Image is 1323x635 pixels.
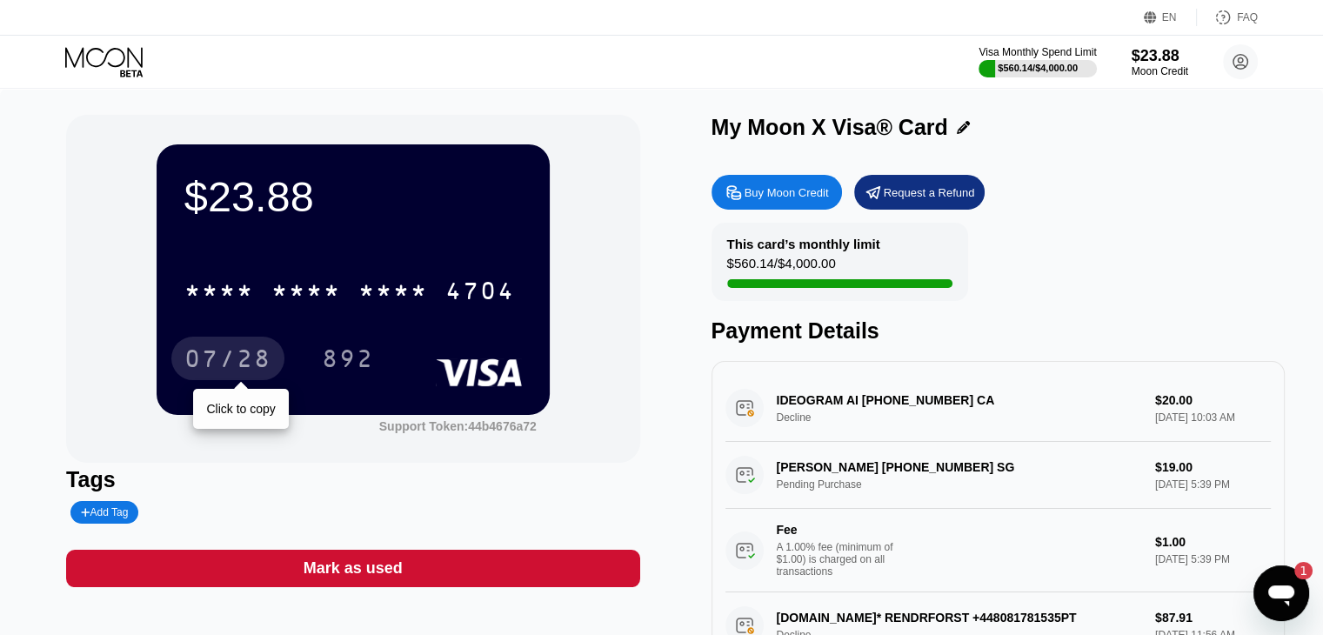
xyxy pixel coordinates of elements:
div: Visa Monthly Spend Limit$560.14/$4,000.00 [979,46,1096,77]
div: Buy Moon Credit [745,185,829,200]
div: FeeA 1.00% fee (minimum of $1.00) is charged on all transactions$1.00[DATE] 5:39 PM [725,509,1271,592]
div: Mark as used [304,558,403,578]
div: Moon Credit [1132,65,1188,77]
div: Request a Refund [854,175,985,210]
div: 4704 [445,279,515,307]
div: Buy Moon Credit [712,175,842,210]
div: Support Token:44b4676a72 [379,419,537,433]
div: Tags [66,467,639,492]
div: 07/28 [184,347,271,375]
iframe: Number of unread messages [1278,562,1313,579]
div: $23.88Moon Credit [1132,47,1188,77]
div: Click to copy [206,402,275,416]
div: $1.00 [1155,535,1271,549]
div: [DATE] 5:39 PM [1155,553,1271,565]
div: 07/28 [171,337,284,380]
div: 892 [322,347,374,375]
div: FAQ [1197,9,1258,26]
div: Support Token: 44b4676a72 [379,419,537,433]
div: My Moon X Visa® Card [712,115,948,140]
iframe: Button to launch messaging window, 1 unread message [1253,565,1309,621]
div: Fee [777,523,899,537]
div: $560.14 / $4,000.00 [727,256,836,279]
div: Payment Details [712,318,1285,344]
div: Add Tag [70,501,138,524]
div: $23.88 [184,172,522,221]
div: $23.88 [1132,47,1188,65]
div: Request a Refund [884,185,975,200]
div: 892 [309,337,387,380]
div: FAQ [1237,11,1258,23]
div: Add Tag [81,506,128,518]
div: EN [1162,11,1177,23]
div: A 1.00% fee (minimum of $1.00) is charged on all transactions [777,541,907,578]
div: This card’s monthly limit [727,237,880,251]
div: EN [1144,9,1197,26]
div: Mark as used [66,550,639,587]
div: $560.14 / $4,000.00 [998,63,1078,73]
div: Visa Monthly Spend Limit [979,46,1096,58]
